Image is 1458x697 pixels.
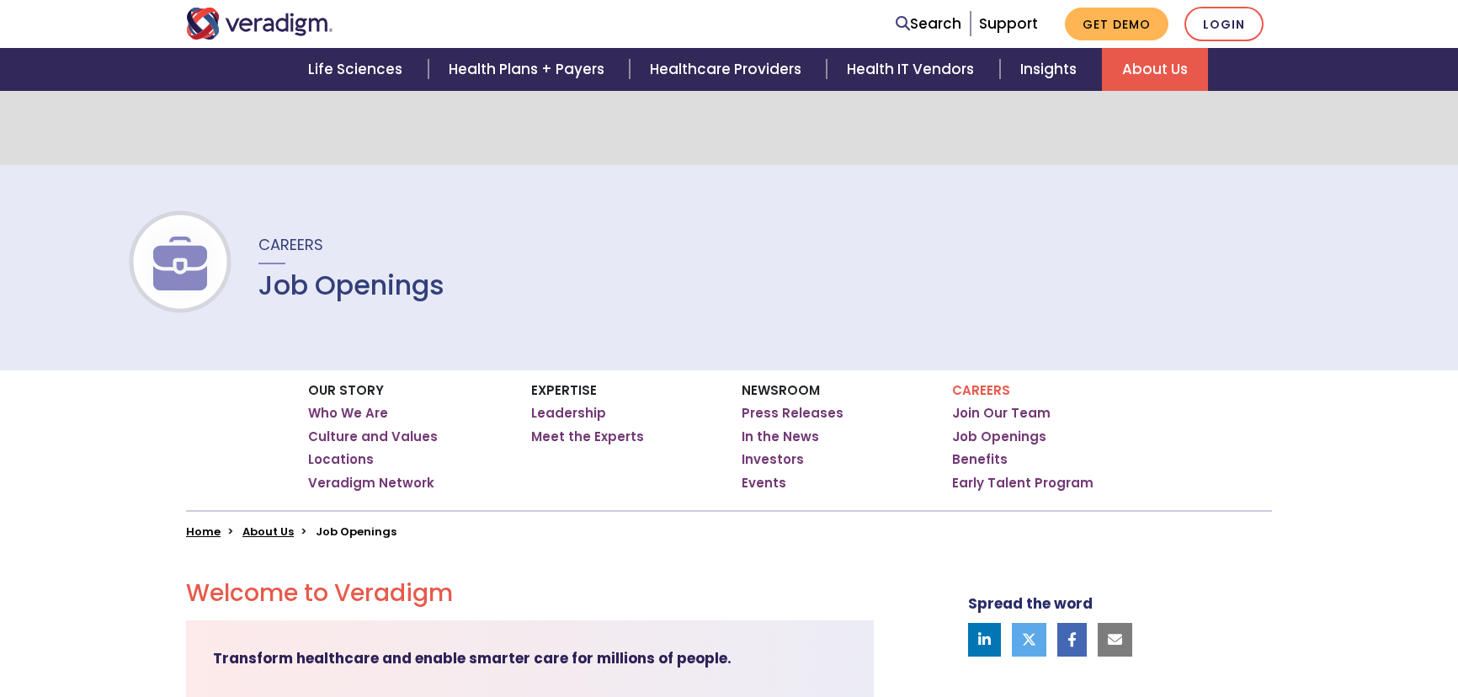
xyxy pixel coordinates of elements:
a: Search [896,13,961,35]
a: Get Demo [1065,8,1168,40]
a: Events [742,475,786,492]
a: About Us [242,524,294,540]
a: Home [186,524,221,540]
a: Benefits [952,451,1008,468]
strong: Transform healthcare and enable smarter care for millions of people. [213,648,732,668]
strong: Spread the word [968,593,1093,614]
img: Veradigm logo [186,8,333,40]
a: Who We Are [308,405,388,422]
a: About Us [1102,48,1208,91]
a: Life Sciences [288,48,428,91]
a: Login [1184,7,1264,41]
a: Veradigm Network [308,475,434,492]
a: Culture and Values [308,428,438,445]
a: Leadership [531,405,606,422]
span: Careers [258,234,323,255]
h2: Welcome to Veradigm [186,579,874,608]
a: Health IT Vendors [827,48,999,91]
a: Support [979,13,1038,34]
a: Insights [1000,48,1102,91]
a: Investors [742,451,804,468]
a: Press Releases [742,405,843,422]
a: Job Openings [952,428,1046,445]
a: In the News [742,428,819,445]
a: Healthcare Providers [630,48,827,91]
a: Health Plans + Payers [428,48,630,91]
a: Locations [308,451,374,468]
a: Meet the Experts [531,428,644,445]
h1: Job Openings [258,269,444,301]
a: Join Our Team [952,405,1051,422]
a: Early Talent Program [952,475,1093,492]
